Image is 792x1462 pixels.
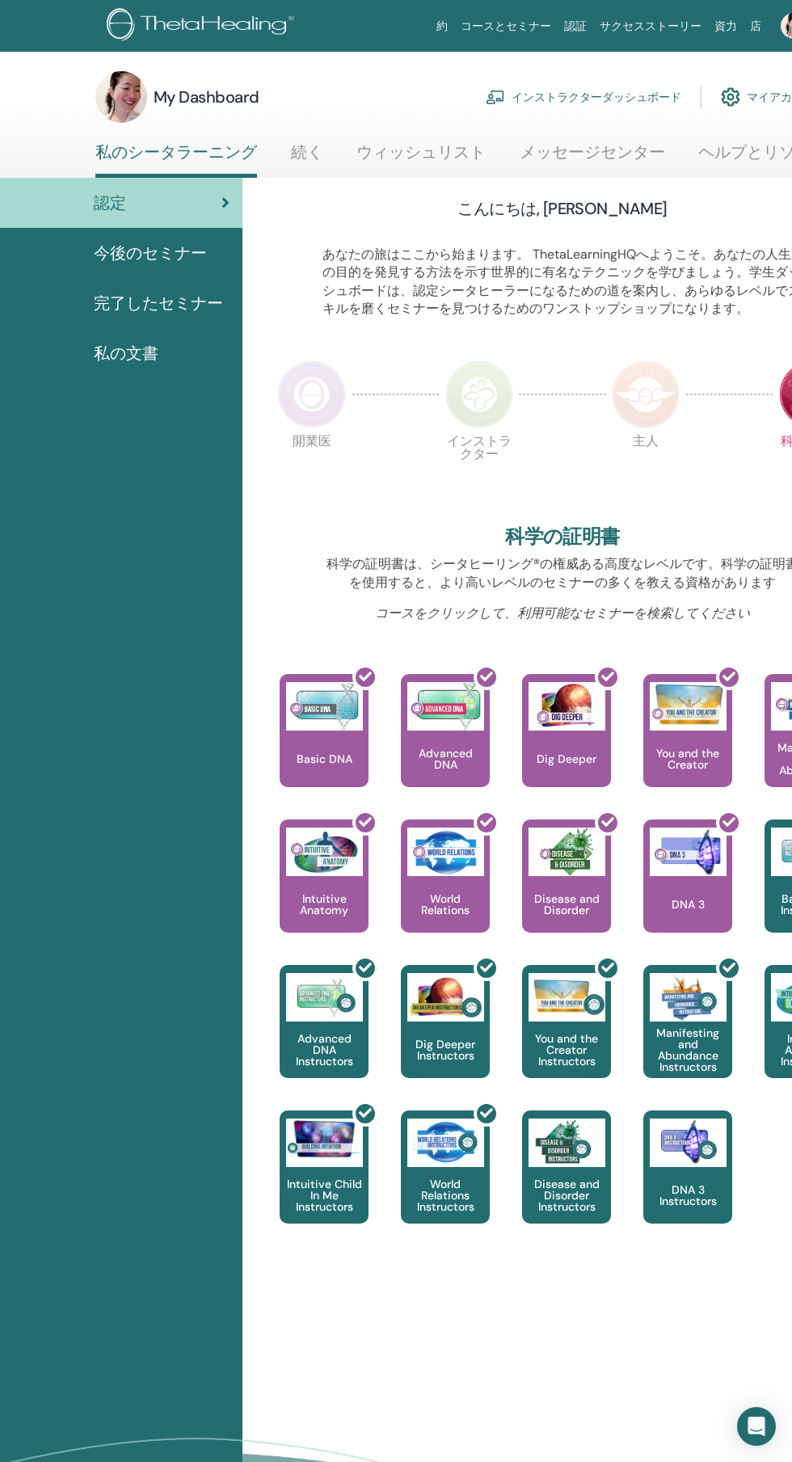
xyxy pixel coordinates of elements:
span: 完了したセミナー [94,291,223,315]
p: Dig Deeper Instructors [401,1039,490,1061]
a: DNA 3 DNA 3 [643,819,732,965]
p: Advanced DNA Instructors [280,1033,369,1067]
img: You and the Creator [650,682,727,727]
div: Open Intercom Messenger [737,1407,776,1446]
img: Disease and Disorder Instructors [529,1119,605,1167]
p: Dig Deeper [530,753,603,765]
img: Disease and Disorder [529,828,605,876]
p: DNA 3 Instructors [643,1184,732,1207]
a: Advanced DNA Instructors Advanced DNA Instructors [280,965,369,1110]
h2: 科学の証明書 [505,525,619,549]
p: World Relations [401,893,490,916]
a: Dig Deeper Instructors Dig Deeper Instructors [401,965,490,1110]
a: You and the Creator Instructors You and the Creator Instructors [522,965,611,1110]
span: 今後のセミナー [94,241,207,265]
p: You and the Creator [643,748,732,770]
p: Manifesting and Abundance Instructors [643,1027,732,1072]
a: Basic DNA Basic DNA [280,674,369,819]
a: 資力 [708,11,744,41]
a: インストラクターダッシュボード [486,79,681,115]
a: 約 [430,11,454,41]
p: Advanced DNA [401,748,490,770]
img: Manifesting and Abundance Instructors [650,973,727,1022]
img: default.jpg [95,71,147,123]
a: Disease and Disorder Disease and Disorder [522,819,611,965]
a: Dig Deeper Dig Deeper [522,674,611,819]
p: 主人 [612,435,680,503]
img: DNA 3 Instructors [650,1119,727,1167]
img: Advanced DNA Instructors [286,973,363,1022]
p: You and the Creator Instructors [522,1033,611,1067]
a: Intuitive Child In Me Instructors Intuitive Child In Me Instructors [280,1110,369,1256]
img: Intuitive Anatomy [286,828,363,876]
a: DNA 3 Instructors DNA 3 Instructors [643,1110,732,1256]
a: Intuitive Anatomy Intuitive Anatomy [280,819,369,965]
p: Intuitive Anatomy [280,893,369,916]
p: Intuitive Child In Me Instructors [280,1178,369,1212]
a: 続く [291,142,323,174]
h3: My Dashboard [154,86,259,108]
img: Master [612,360,680,428]
a: World Relations World Relations [401,819,490,965]
img: Practitioner [278,360,346,428]
img: Instructor [445,360,513,428]
img: Dig Deeper Instructors [407,973,484,1022]
img: World Relations Instructors [407,1119,484,1167]
p: Disease and Disorder Instructors [522,1178,611,1212]
span: 私の文書 [94,341,158,365]
img: chalkboard-teacher.svg [486,90,505,104]
a: Disease and Disorder Instructors Disease and Disorder Instructors [522,1110,611,1256]
a: 認証 [558,11,593,41]
img: Intuitive Child In Me Instructors [286,1119,363,1158]
a: サクセスストーリー [593,11,708,41]
a: ウィッシュリスト [356,142,486,174]
a: World Relations Instructors World Relations Instructors [401,1110,490,1256]
a: 私のシータラーニング [95,142,257,178]
img: Basic DNA [286,682,363,731]
a: 店 [744,11,768,41]
img: World Relations [407,828,484,876]
img: DNA 3 [650,828,727,876]
p: 開業医 [278,435,346,503]
img: cog.svg [721,83,740,111]
h3: こんにちは, [PERSON_NAME] [457,197,667,220]
p: World Relations Instructors [401,1178,490,1212]
img: You and the Creator Instructors [529,973,605,1022]
img: Advanced DNA [407,682,484,731]
img: Dig Deeper [529,682,605,731]
p: Disease and Disorder [522,893,611,916]
a: Manifesting and Abundance Instructors Manifesting and Abundance Instructors [643,965,732,1110]
a: メッセージセンター [520,142,665,174]
a: Advanced DNA Advanced DNA [401,674,490,819]
span: 認定 [94,191,126,215]
a: コースとセミナー [454,11,558,41]
img: logo.png [107,8,300,44]
a: You and the Creator You and the Creator [643,674,732,819]
p: インストラクター [445,435,513,503]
